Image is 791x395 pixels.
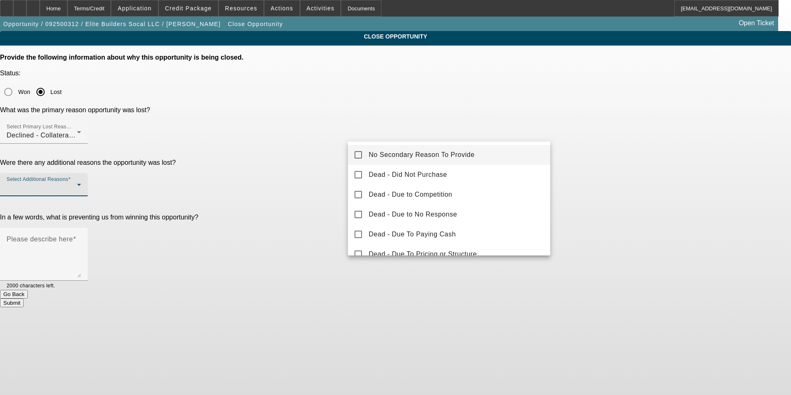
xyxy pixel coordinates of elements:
[369,170,447,180] span: Dead - Did Not Purchase
[369,190,452,200] span: Dead - Due to Competition
[369,210,457,219] span: Dead - Due to No Response
[369,229,456,239] span: Dead - Due To Paying Cash
[369,150,475,160] span: No Secondary Reason To Provide
[369,249,477,259] span: Dead - Due To Pricing or Structure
